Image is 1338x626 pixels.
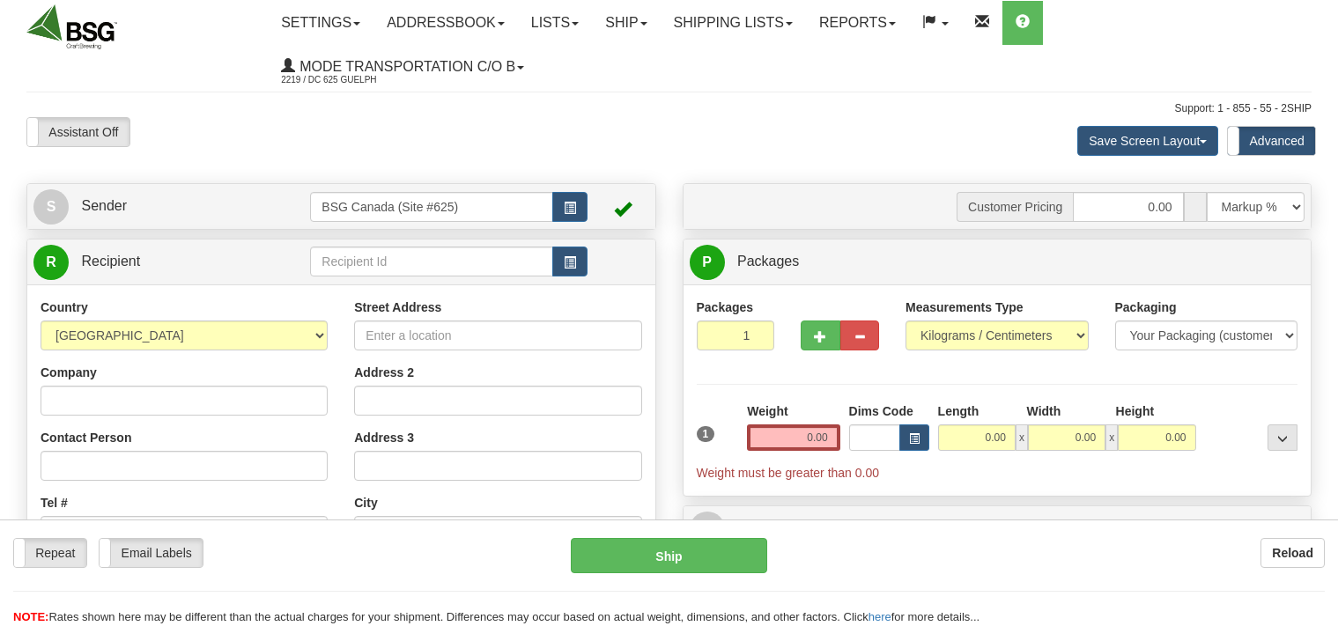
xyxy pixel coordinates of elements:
[41,364,97,381] label: Company
[938,402,979,420] label: Length
[354,298,441,316] label: Street Address
[697,466,880,480] span: Weight must be greater than 0.00
[33,188,310,225] a: S Sender
[310,192,552,222] input: Sender Id
[737,254,799,269] span: Packages
[697,426,715,442] span: 1
[806,1,909,45] a: Reports
[1027,402,1061,420] label: Width
[1115,298,1177,316] label: Packaging
[268,1,373,45] a: Settings
[100,539,203,567] label: Email Labels
[906,298,1024,316] label: Measurements Type
[571,538,767,573] button: Ship
[1105,424,1118,451] span: x
[690,511,1305,547] a: IAdditional Info
[41,298,88,316] label: Country
[747,402,787,420] label: Weight
[592,1,660,45] a: Ship
[1228,127,1315,155] label: Advanced
[27,118,129,146] label: Assistant Off
[81,198,127,213] span: Sender
[869,610,891,623] a: here
[690,244,1305,280] a: P Packages
[690,512,725,547] span: I
[281,71,413,89] span: 2219 / DC 625 Guelph
[1272,546,1313,560] b: Reload
[33,244,279,280] a: R Recipient
[268,45,537,89] a: Mode Transportation c/o B 2219 / DC 625 Guelph
[690,245,725,280] span: P
[26,101,1312,116] div: Support: 1 - 855 - 55 - 2SHIP
[26,4,117,49] img: logo2219.jpg
[33,245,69,280] span: R
[81,254,140,269] span: Recipient
[661,1,806,45] a: Shipping lists
[13,610,48,623] span: NOTE:
[697,298,754,316] label: Packages
[1268,424,1297,451] div: ...
[354,494,377,512] label: City
[354,320,641,350] input: Enter a location
[354,429,414,446] label: Address 3
[1077,126,1218,156] button: Save Screen Layout
[354,364,414,381] label: Address 2
[1016,424,1028,451] span: x
[373,1,518,45] a: Addressbook
[310,247,552,276] input: Recipient Id
[957,192,1073,222] span: Customer Pricing
[295,59,515,74] span: Mode Transportation c/o B
[14,539,86,567] label: Repeat
[1260,538,1325,568] button: Reload
[1116,402,1155,420] label: Height
[33,189,69,225] span: S
[518,1,592,45] a: Lists
[41,494,68,512] label: Tel #
[849,402,913,420] label: Dims Code
[41,429,131,446] label: Contact Person
[1297,223,1336,402] iframe: chat widget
